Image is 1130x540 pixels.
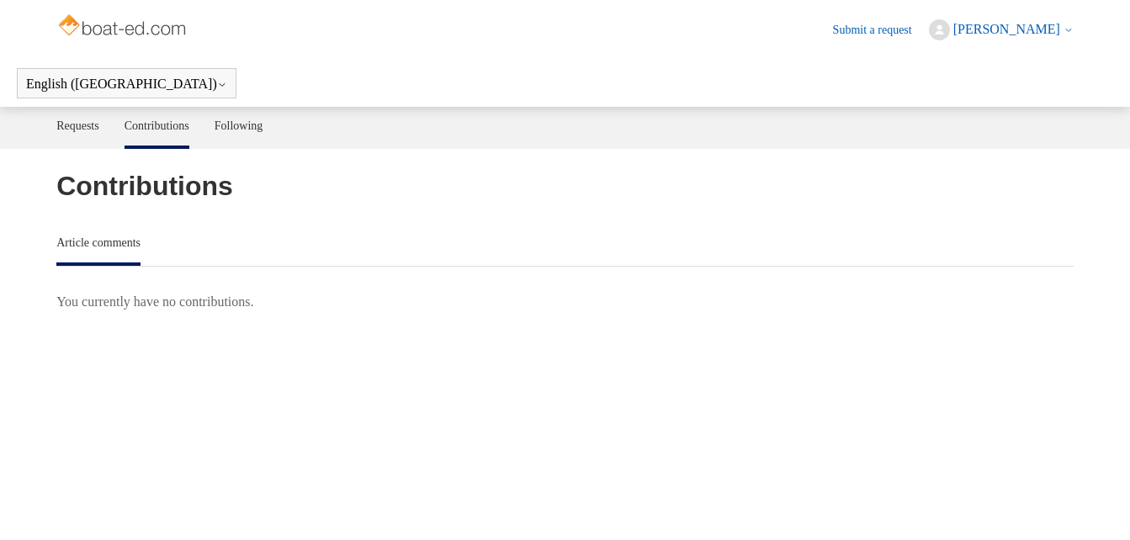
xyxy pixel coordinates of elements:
button: [PERSON_NAME] [929,19,1074,40]
a: Following [215,107,263,146]
span: [PERSON_NAME] [953,22,1060,36]
a: Requests [56,107,99,146]
h1: Contributions [56,166,1074,206]
img: Boat-Ed Help Center home page [56,10,190,44]
button: English ([GEOGRAPHIC_DATA]) [26,77,227,92]
a: Contributions [125,107,189,146]
p: You currently have no contributions. [56,292,1074,312]
a: Submit a request [833,21,929,39]
a: Article comments [56,224,141,262]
